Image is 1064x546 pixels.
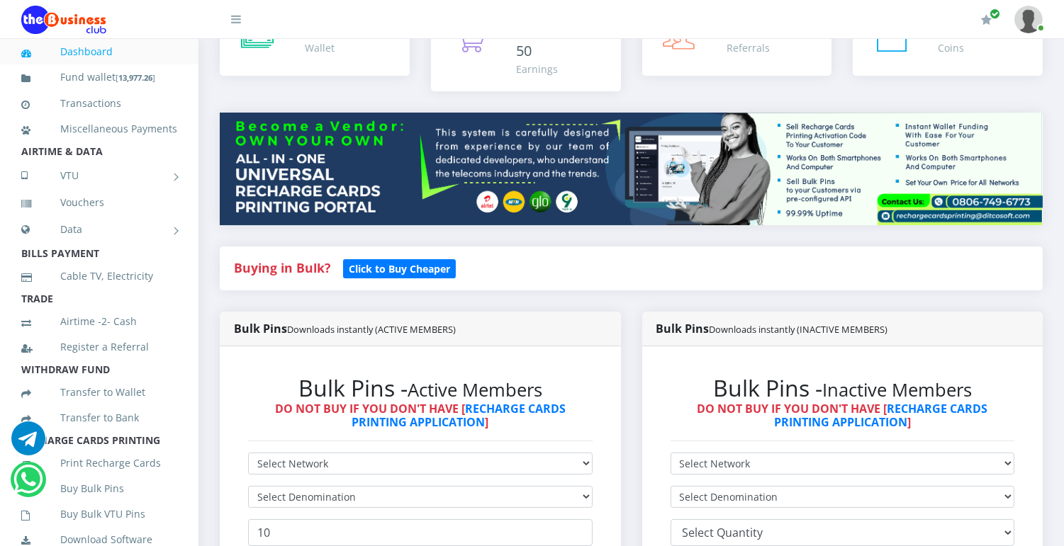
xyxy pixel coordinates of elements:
[21,260,177,292] a: Cable TV, Electricity
[305,40,357,55] div: Wallet
[938,40,964,55] div: Coins
[642,5,832,76] a: 0/0 Referrals
[1014,6,1043,33] img: User
[21,472,177,505] a: Buy Bulk Pins
[234,321,456,336] strong: Bulk Pins
[774,401,988,430] a: RECHARGE CARDS PRINTING APPLICATION
[516,62,607,76] div: Earnings
[21,447,177,479] a: Print Recharge Cards
[21,498,177,530] a: Buy Bulk VTU Pins
[234,259,330,276] strong: Buying in Bulk?
[822,377,972,402] small: Inactive Members
[21,61,177,94] a: Fund wallet[13,977.26]
[21,331,177,363] a: Register a Referral
[118,72,152,83] b: 13,977.26
[116,72,155,83] small: [ ]
[21,305,177,338] a: Airtime -2- Cash
[21,113,177,145] a: Miscellaneous Payments
[11,432,45,455] a: Chat for support
[21,376,177,409] a: Transfer to Wallet
[343,259,456,276] a: Click to Buy Cheaper
[248,375,593,402] h2: Bulk Pins -
[710,323,888,336] small: Downloads instantly (INACTIVE MEMBERS)
[21,186,177,219] a: Vouchers
[21,158,177,193] a: VTU
[248,519,593,546] input: Enter Quantity
[21,212,177,247] a: Data
[727,40,771,55] div: Referrals
[990,8,1000,19] span: Renew/Upgrade Subscription
[656,321,888,336] strong: Bulk Pins
[275,401,566,430] strong: DO NOT BUY IF YOU DON'T HAVE [ ]
[349,262,450,275] b: Click to Buy Cheaper
[220,5,410,76] a: ₦13,977 Wallet
[671,375,1015,402] h2: Bulk Pins -
[352,401,566,430] a: RECHARGE CARDS PRINTING APPLICATION
[14,473,43,496] a: Chat for support
[697,401,987,430] strong: DO NOT BUY IF YOU DON'T HAVE [ ]
[21,35,177,68] a: Dashboard
[408,377,542,402] small: Active Members
[431,5,621,91] a: ₦463.40/₦2,550 Earnings
[21,87,177,120] a: Transactions
[287,323,456,336] small: Downloads instantly (ACTIVE MEMBERS)
[21,6,106,34] img: Logo
[21,402,177,434] a: Transfer to Bank
[220,113,1043,225] img: multitenant_rcp.png
[981,14,992,25] i: Renew/Upgrade Subscription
